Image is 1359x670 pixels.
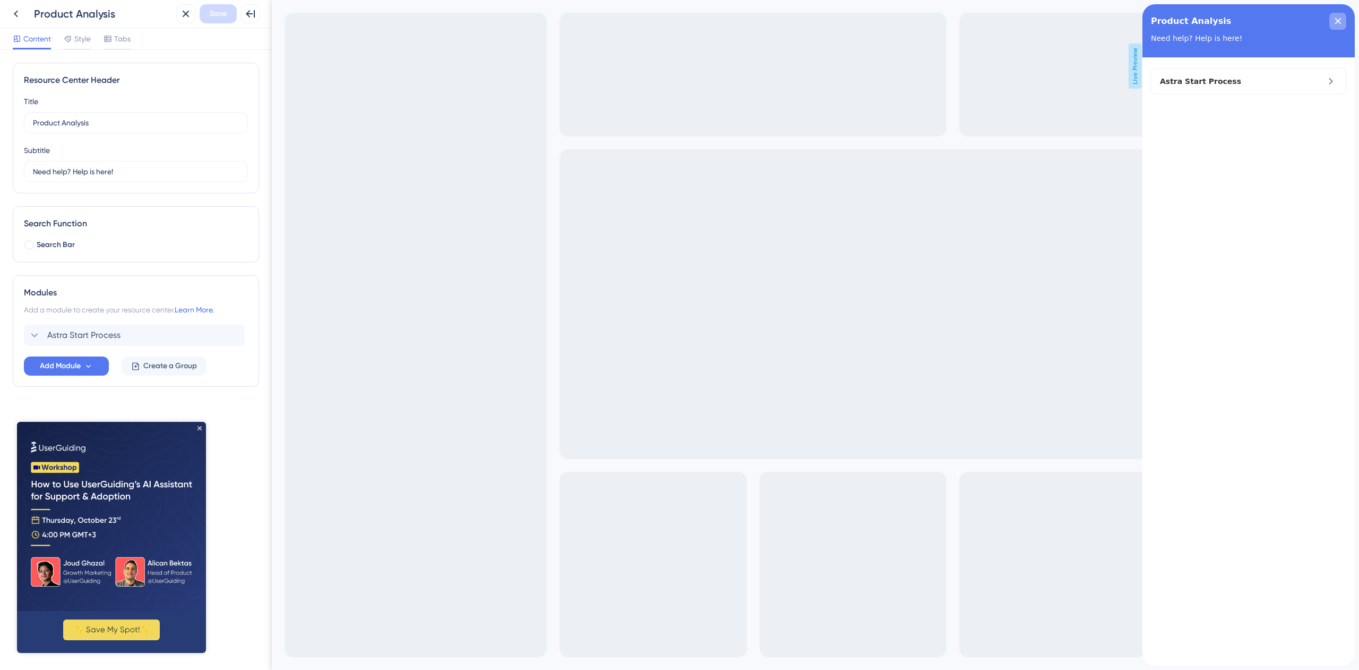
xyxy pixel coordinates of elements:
[33,117,239,129] input: Title
[34,6,172,21] div: Product Analysis
[47,329,121,342] span: Astra Start Process
[18,71,159,83] span: Astra Start Process
[74,32,91,45] span: Style
[210,7,227,20] span: Save
[24,325,248,346] div: Astra Start Process
[40,360,81,372] span: Add Module
[24,306,175,314] span: Add a module to create your resource center.
[114,32,131,45] span: Tabs
[5,3,52,15] span: Get Started
[23,32,51,45] span: Content
[24,286,248,299] div: Modules
[8,9,89,25] span: Product Analysis
[33,166,239,177] input: Description
[24,217,248,230] div: Search Function
[857,44,870,89] span: Live Preview
[8,30,100,38] span: Need help? Help is here!
[180,4,185,9] div: Close Preview
[200,4,237,23] button: Save
[59,5,63,14] div: 3
[24,144,50,157] div: Subtitle
[24,357,109,376] button: Add Module
[175,306,214,314] a: Learn More.
[187,9,204,26] div: close resource center
[143,360,197,372] span: Create a Group
[122,357,207,376] button: Create a Group
[37,239,75,251] span: Search Bar
[24,95,38,108] div: Title
[24,74,248,87] div: Resource Center Header
[46,198,143,218] button: ✨ Save My Spot!✨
